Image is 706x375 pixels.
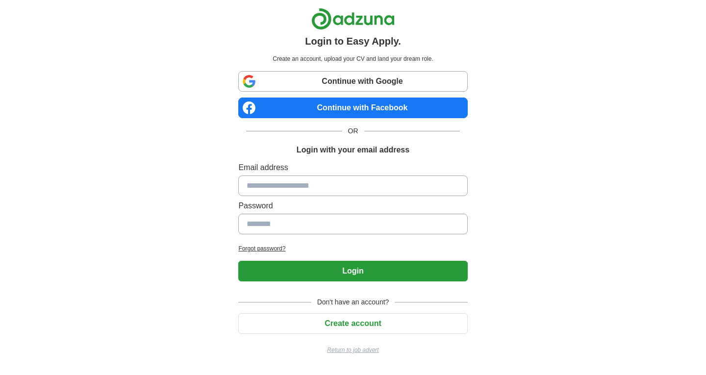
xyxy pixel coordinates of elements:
[238,98,467,118] a: Continue with Facebook
[297,144,409,156] h1: Login with your email address
[238,200,467,212] label: Password
[238,261,467,281] button: Login
[311,8,395,30] img: Adzuna logo
[238,162,467,174] label: Email address
[238,71,467,92] a: Continue with Google
[238,244,467,253] a: Forgot password?
[238,313,467,334] button: Create account
[311,297,395,307] span: Don't have an account?
[240,54,465,63] p: Create an account, upload your CV and land your dream role.
[238,319,467,327] a: Create account
[238,346,467,354] a: Return to job advert
[342,126,364,136] span: OR
[305,34,401,49] h1: Login to Easy Apply.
